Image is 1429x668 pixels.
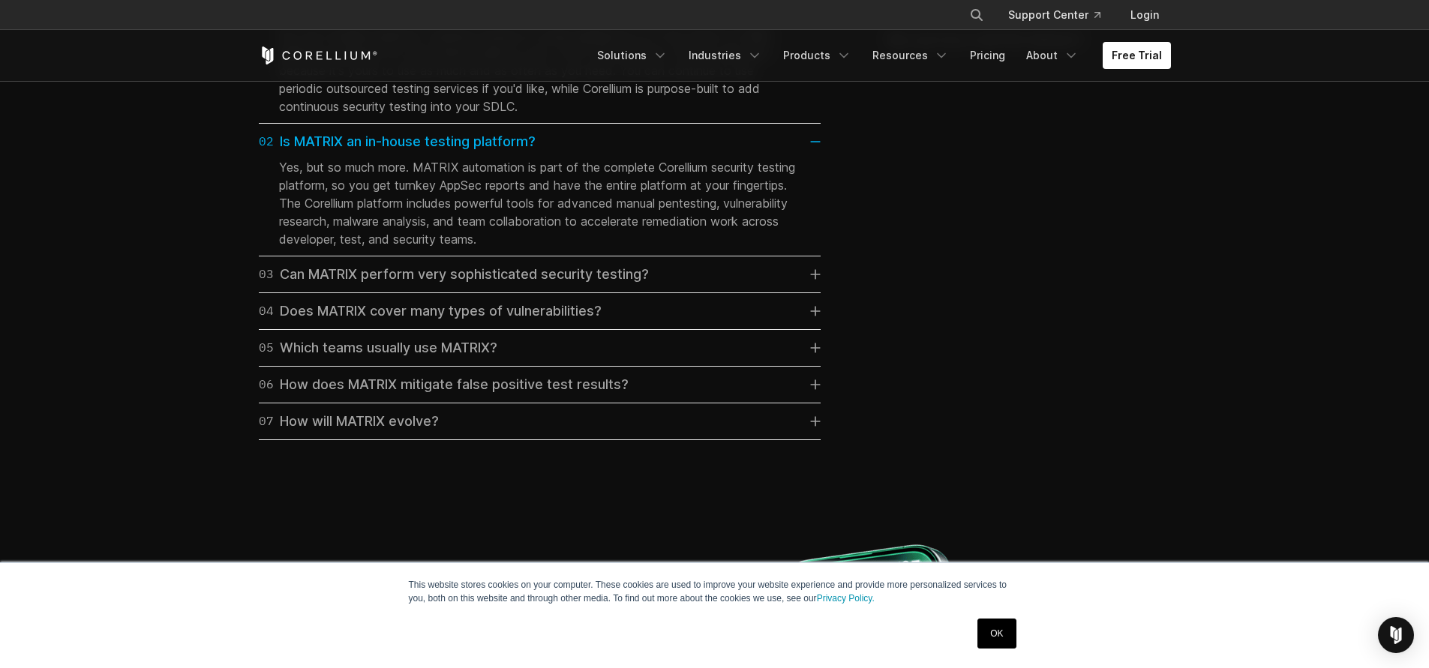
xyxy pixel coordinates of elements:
[1118,1,1171,28] a: Login
[279,160,795,247] span: Yes, but so much more. MATRIX automation is part of the complete Corellium security testing platf...
[1103,42,1171,69] a: Free Trial
[259,264,274,285] span: 03
[1017,42,1088,69] a: About
[259,337,497,358] div: Which teams usually use MATRIX?
[977,619,1016,649] a: OK
[409,578,1021,605] p: This website stores cookies on your computer. These cookies are used to improve your website expe...
[259,374,821,395] a: 06How does MATRIX mitigate false positive test results?
[996,1,1112,28] a: Support Center
[259,131,821,152] a: 02Is MATRIX an in-house testing platform?
[259,264,821,285] a: 03Can MATRIX perform very sophisticated security testing?
[951,1,1171,28] div: Navigation Menu
[963,1,990,28] button: Search
[259,131,274,152] span: 02
[259,411,274,432] span: 07
[1378,617,1414,653] div: Open Intercom Messenger
[817,593,875,604] a: Privacy Policy.
[863,42,958,69] a: Resources
[680,42,771,69] a: Industries
[259,374,629,395] div: How does MATRIX mitigate false positive test results?
[588,42,1171,69] div: Navigation Menu
[259,131,536,152] div: Is MATRIX an in-house testing platform?
[259,301,821,322] a: 04Does MATRIX cover many types of vulnerabilities?
[588,42,677,69] a: Solutions
[259,46,378,64] a: Corellium Home
[259,301,602,322] div: Does MATRIX cover many types of vulnerabilities?
[259,374,274,395] span: 06
[961,42,1014,69] a: Pricing
[259,411,439,432] div: How will MATRIX evolve?
[774,42,860,69] a: Products
[259,411,821,432] a: 07How will MATRIX evolve?
[259,264,649,285] div: Can MATRIX perform very sophisticated security testing?
[259,337,821,358] a: 05Which teams usually use MATRIX?
[259,301,274,322] span: 04
[259,337,274,358] span: 05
